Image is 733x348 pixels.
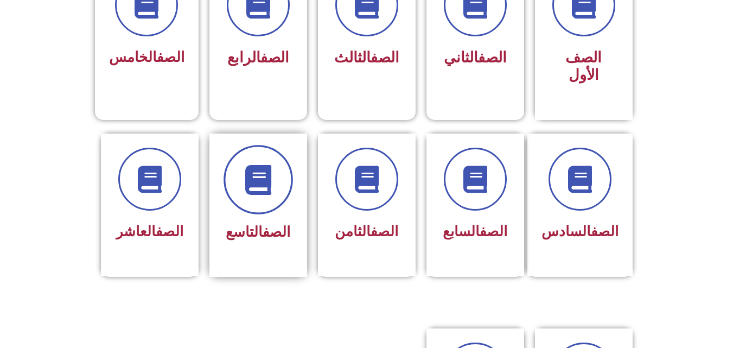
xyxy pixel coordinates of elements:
a: الصف [260,49,289,66]
a: الصف [591,223,619,239]
span: الثالث [334,49,399,66]
span: السادس [541,223,619,239]
a: الصف [478,49,507,66]
span: السابع [443,223,507,239]
a: الصف [157,49,184,65]
a: الصف [263,224,290,240]
span: الثاني [444,49,507,66]
a: الصف [156,223,183,239]
a: الصف [480,223,507,239]
span: العاشر [116,223,183,239]
a: الصف [371,223,398,239]
span: الخامس [109,49,184,65]
a: الصف [371,49,399,66]
span: الثامن [335,223,398,239]
span: الصف الأول [565,49,602,84]
span: التاسع [226,224,290,240]
span: الرابع [227,49,289,66]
